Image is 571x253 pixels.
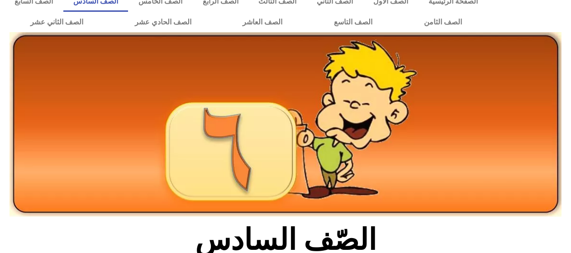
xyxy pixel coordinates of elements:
[109,12,217,33] a: الصف الحادي عشر
[5,12,109,33] a: الصف الثاني عشر
[308,12,398,33] a: الصف التاسع
[217,12,309,33] a: الصف العاشر
[398,12,488,33] a: الصف الثامن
